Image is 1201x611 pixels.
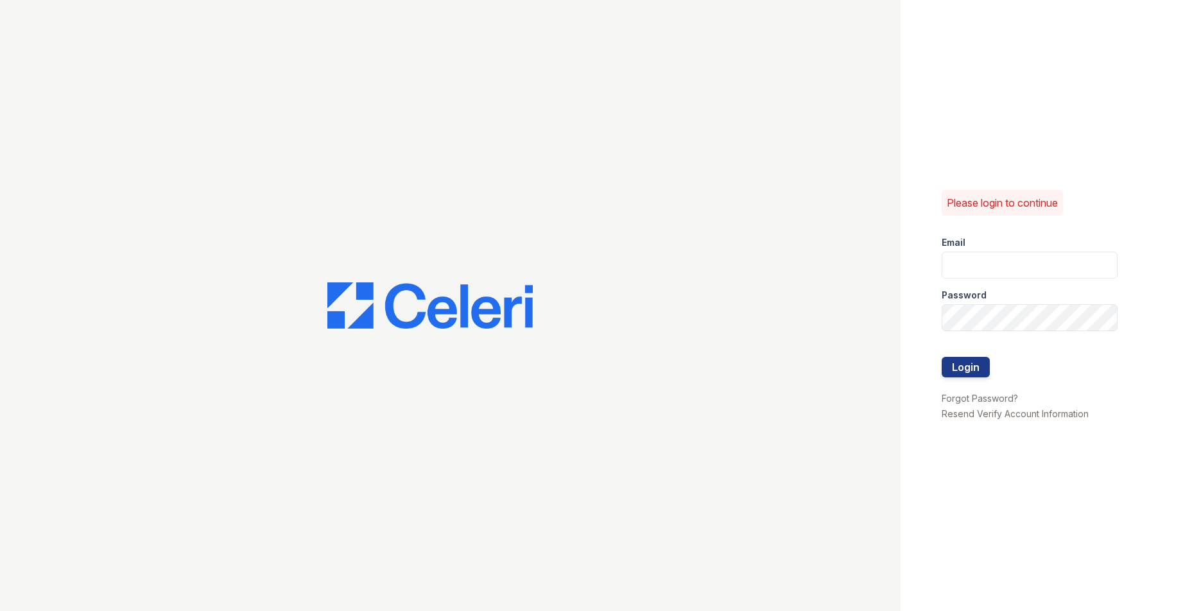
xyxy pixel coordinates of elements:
label: Password [942,289,987,302]
p: Please login to continue [947,195,1058,211]
button: Login [942,357,990,377]
a: Resend Verify Account Information [942,408,1089,419]
a: Forgot Password? [942,393,1018,404]
label: Email [942,236,965,249]
img: CE_Logo_Blue-a8612792a0a2168367f1c8372b55b34899dd931a85d93a1a3d3e32e68fde9ad4.png [327,282,533,329]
